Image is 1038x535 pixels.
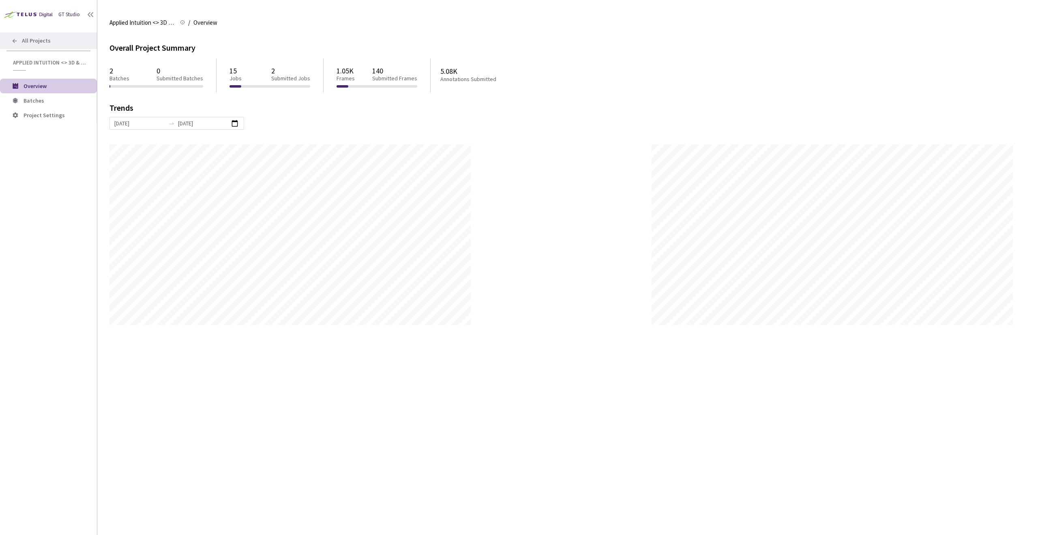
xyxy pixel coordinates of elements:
span: to [168,120,175,127]
div: GT Studio [58,11,80,19]
li: / [188,18,190,28]
span: swap-right [168,120,175,127]
p: Jobs [229,75,242,82]
input: End date [178,119,229,128]
div: Overall Project Summary [109,42,1026,54]
p: 0 [157,67,203,75]
p: 5.08K [440,67,528,75]
p: Annotations Submitted [440,76,528,83]
span: Overview [193,18,217,28]
span: Project Settings [24,112,65,119]
div: Trends [109,104,1014,117]
p: 15 [229,67,242,75]
span: Applied Intuition <> 3D & 2D Bbox [109,18,175,28]
p: Batches [109,75,129,82]
p: 2 [271,67,310,75]
p: Submitted Batches [157,75,203,82]
p: 2 [109,67,129,75]
p: 140 [372,67,417,75]
span: All Projects [22,37,51,44]
input: Start date [114,119,165,128]
span: Applied Intuition <> 3D & 2D Bbox [13,59,86,66]
p: Frames [337,75,355,82]
p: 1.05K [337,67,355,75]
p: Submitted Jobs [271,75,310,82]
span: Batches [24,97,44,104]
span: Overview [24,82,47,90]
p: Submitted Frames [372,75,417,82]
